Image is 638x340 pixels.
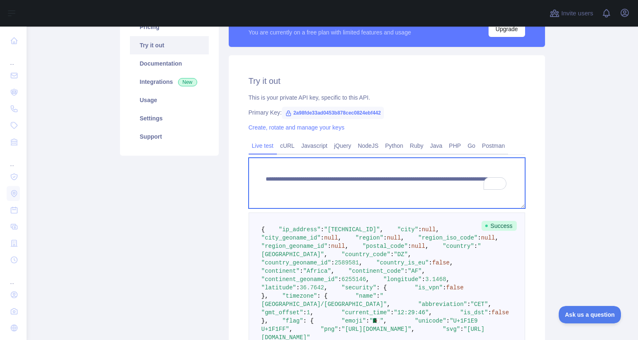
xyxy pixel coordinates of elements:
[427,139,446,152] a: Java
[342,284,376,291] span: "security"
[446,284,464,291] span: false
[422,268,425,274] span: ,
[7,50,20,66] div: ...
[277,139,298,152] a: cURL
[130,127,209,146] a: Support
[324,284,328,291] span: ,
[249,108,525,117] div: Primary Key:
[298,139,331,152] a: Javascript
[359,259,362,266] span: ,
[384,318,387,324] span: ,
[384,235,387,241] span: :
[307,309,310,316] span: 1
[460,326,463,333] span: :
[488,301,491,308] span: ,
[390,251,394,258] span: :
[376,259,429,266] span: "country_is_eu"
[382,139,407,152] a: Python
[425,276,446,283] span: 3.1468
[324,235,338,241] span: null
[320,235,324,241] span: :
[491,309,509,316] span: false
[335,259,359,266] span: 2589581
[366,318,369,324] span: :
[548,7,595,20] button: Invite users
[249,139,277,152] a: Live test
[262,259,331,266] span: "country_geoname_id"
[422,276,425,283] span: :
[446,276,450,283] span: ,
[262,318,269,324] span: },
[394,309,429,316] span: "12:29:46"
[300,284,324,291] span: 36.7642
[559,306,621,323] iframe: Toggle Customer Support
[390,309,394,316] span: :
[432,259,450,266] span: false
[324,226,380,233] span: "[TECHNICAL_ID]"
[130,54,209,73] a: Documentation
[331,259,335,266] span: :
[425,243,428,249] span: ,
[418,301,467,308] span: "abbreviation"
[331,139,354,152] a: jQuery
[262,235,321,241] span: "city_geoname_id"
[477,235,481,241] span: :
[488,309,491,316] span: :
[482,221,517,231] span: Success
[342,276,366,283] span: 6255146
[387,301,390,308] span: ,
[130,18,209,36] a: Pricing
[474,243,477,249] span: :
[282,293,317,299] span: "timezone"
[380,226,383,233] span: ,
[282,318,303,324] span: "flag"
[489,21,525,37] button: Upgrade
[262,243,328,249] span: "region_geoname_id"
[296,284,300,291] span: :
[262,268,300,274] span: "continent"
[446,139,464,152] a: PHP
[406,139,427,152] a: Ruby
[387,235,401,241] span: null
[320,226,324,233] span: :
[342,318,366,324] span: "emoji"
[7,269,20,286] div: ...
[411,243,425,249] span: null
[481,235,495,241] span: null
[442,284,446,291] span: :
[362,243,408,249] span: "postal_code"
[397,226,418,233] span: "city"
[467,301,470,308] span: :
[394,251,408,258] span: "DZ"
[338,276,341,283] span: :
[262,293,269,299] span: },
[442,243,474,249] span: "country"
[320,326,338,333] span: "png"
[300,268,303,274] span: :
[354,139,382,152] a: NodeJS
[450,259,453,266] span: ,
[366,276,369,283] span: ,
[418,235,478,241] span: "region_iso_code"
[282,107,384,119] span: 2a98fde33ad0453b878cec0824ebf442
[422,226,436,233] span: null
[495,235,498,241] span: ,
[355,235,383,241] span: "region"
[404,268,408,274] span: :
[446,318,450,324] span: :
[442,326,460,333] span: "svg"
[411,326,415,333] span: ,
[464,139,479,152] a: Go
[130,36,209,54] a: Try it out
[249,75,525,87] h2: Try it out
[561,9,593,18] span: Invite users
[331,268,335,274] span: ,
[303,309,306,316] span: :
[369,318,384,324] span: "🇩🇿"
[249,124,345,131] a: Create, rotate and manage your keys
[349,268,404,274] span: "continent_code"
[342,309,391,316] span: "current_time"
[415,318,446,324] span: "unicode"
[249,28,411,37] div: You are currently on a free plan with limited features and usage
[429,309,432,316] span: ,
